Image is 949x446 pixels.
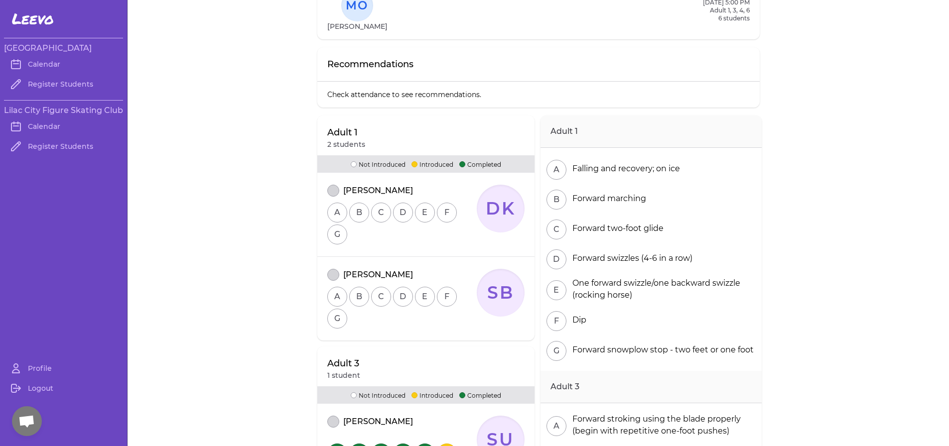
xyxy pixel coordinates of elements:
button: D [393,287,413,307]
div: Forward snowplow stop - two feet or one foot [568,344,754,356]
p: [PERSON_NAME] [343,269,413,281]
p: Check attendance to see recommendations. [317,82,760,108]
h3: [GEOGRAPHIC_DATA] [4,42,123,54]
p: Adult 1 [327,125,365,139]
button: C [371,203,391,223]
button: G [546,341,566,361]
button: E [415,287,435,307]
button: D [546,249,566,269]
div: One forward swizzle/one backward swizzle (rocking horse) [568,277,756,301]
p: Recommendations [327,57,413,71]
button: G [327,224,347,244]
a: Calendar [4,116,123,136]
a: Profile [4,358,123,378]
h2: Adult 1, 3, 4, 6 [703,6,750,14]
button: D [393,203,413,223]
p: Completed [459,390,501,400]
p: Completed [459,159,501,169]
button: F [437,287,457,307]
p: 6 students [703,14,750,22]
p: 1 student [327,370,360,380]
button: attendance [327,185,339,197]
button: B [349,203,369,223]
a: Logout [4,378,123,398]
h3: Lilac City Figure Skating Club [4,105,123,116]
a: Calendar [4,54,123,74]
button: F [546,311,566,331]
div: Forward swizzles (4-6 in a row) [568,252,692,264]
p: 2 students [327,139,365,149]
button: C [371,287,391,307]
h1: [PERSON_NAME] [327,21,388,31]
p: Introduced [411,159,453,169]
button: B [349,287,369,307]
button: B [546,190,566,210]
button: attendance [327,269,339,281]
div: Dip [568,314,586,326]
div: Forward stroking using the blade properly (begin with repetitive one-foot pushes) [568,413,756,437]
a: Open chat [12,406,42,436]
button: F [437,203,457,223]
p: Adult 3 [327,356,360,370]
text: SB [487,282,514,303]
button: A [327,203,347,223]
p: Not Introduced [351,159,406,169]
p: [PERSON_NAME] [343,185,413,197]
button: E [546,280,566,300]
p: Not Introduced [351,390,406,400]
span: Leevo [12,10,54,28]
button: A [546,416,566,436]
h2: Adult 3 [541,371,762,403]
text: DK [485,198,516,219]
a: Register Students [4,136,123,156]
h2: Adult 1 [541,115,762,148]
div: Forward two-foot glide [568,223,664,234]
p: [PERSON_NAME] [343,416,413,428]
div: Forward marching [568,193,646,205]
button: G [327,309,347,329]
button: A [546,160,566,180]
button: attendance [327,416,339,428]
div: Falling and recovery; on ice [568,163,680,175]
a: Register Students [4,74,123,94]
button: C [546,220,566,239]
button: A [327,287,347,307]
p: Introduced [411,390,453,400]
button: E [415,203,435,223]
